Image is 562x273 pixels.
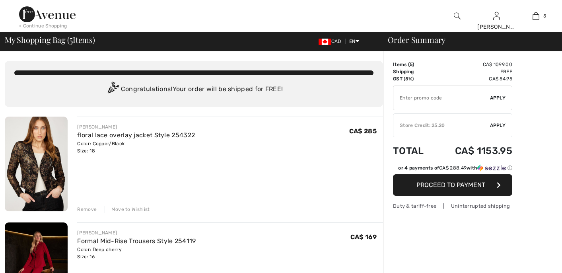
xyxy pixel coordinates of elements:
div: [PERSON_NAME] [77,229,196,236]
div: Store Credit: 25.20 [393,122,490,129]
span: CA$ 285 [349,127,377,135]
div: Move to Wishlist [105,206,150,213]
a: floral lace overlay jacket Style 254322 [77,131,195,139]
div: or 4 payments of with [398,164,512,172]
td: CA$ 54.95 [435,75,512,82]
div: Congratulations! Your order will be shipped for FREE! [14,82,373,97]
img: floral lace overlay jacket Style 254322 [5,117,68,211]
img: My Bag [533,11,539,21]
div: Duty & tariff-free | Uninterrupted shipping [393,202,512,210]
td: CA$ 1099.00 [435,61,512,68]
div: or 4 payments ofCA$ 288.49withSezzle Click to learn more about Sezzle [393,164,512,174]
input: Promo code [393,86,490,110]
span: CA$ 169 [350,233,377,241]
span: My Shopping Bag ( Items) [5,36,95,44]
img: 1ère Avenue [19,6,76,22]
a: Sign In [493,12,500,19]
div: < Continue Shopping [19,22,67,29]
a: Formal Mid-Rise Trousers Style 254119 [77,237,196,245]
div: Remove [77,206,97,213]
span: Apply [490,122,506,129]
img: Sezzle [477,164,506,172]
div: Color: Deep cherry Size: 16 [77,246,196,260]
button: Proceed to Payment [393,174,512,196]
img: My Info [493,11,500,21]
img: Canadian Dollar [319,39,331,45]
img: Congratulation2.svg [105,82,121,97]
div: Order Summary [378,36,557,44]
span: 5 [543,12,546,19]
td: Free [435,68,512,75]
span: CAD [319,39,344,44]
td: Shipping [393,68,435,75]
span: EN [349,39,359,44]
img: search the website [454,11,461,21]
div: [PERSON_NAME] [77,123,195,131]
div: Color: Copper/Black Size: 18 [77,140,195,154]
span: 5 [410,62,412,67]
span: 5 [70,34,73,44]
td: CA$ 1153.95 [435,137,512,164]
div: [PERSON_NAME] [477,23,516,31]
span: Proceed to Payment [416,181,485,189]
a: 5 [517,11,555,21]
span: CA$ 288.49 [439,165,467,171]
span: Apply [490,94,506,101]
td: Total [393,137,435,164]
td: Items ( ) [393,61,435,68]
td: GST (5%) [393,75,435,82]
